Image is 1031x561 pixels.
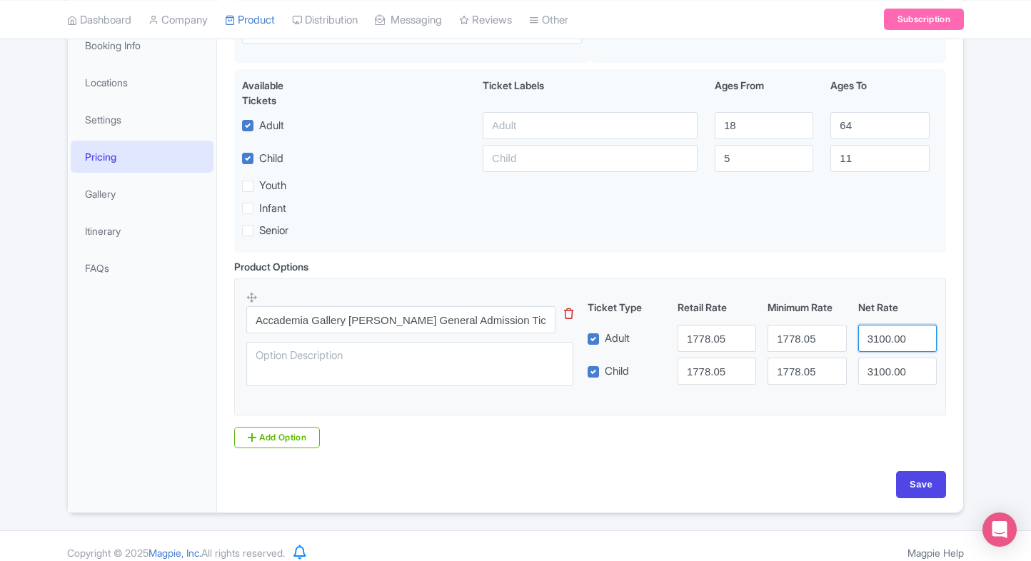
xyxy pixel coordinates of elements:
[605,330,630,347] label: Adult
[59,545,293,560] div: Copyright © 2025 All rights reserved.
[259,201,286,217] label: Infant
[242,78,319,108] div: Available Tickets
[246,306,555,333] input: Option Name
[884,9,964,30] a: Subscription
[71,29,213,61] a: Booking Info
[483,145,698,172] input: Child
[259,118,284,134] label: Adult
[672,300,762,315] div: Retail Rate
[71,178,213,210] a: Gallery
[768,325,846,352] input: 0.0
[259,151,283,167] label: Child
[605,363,629,380] label: Child
[71,252,213,284] a: FAQs
[234,427,320,448] a: Add Option
[822,78,937,108] div: Ages To
[259,178,286,194] label: Youth
[982,512,1017,547] div: Open Intercom Messenger
[582,300,672,315] div: Ticket Type
[907,547,964,559] a: Magpie Help
[71,66,213,98] a: Locations
[474,78,706,108] div: Ticket Labels
[71,103,213,136] a: Settings
[71,141,213,173] a: Pricing
[259,223,288,239] label: Senior
[853,300,942,315] div: Net Rate
[483,112,698,139] input: Adult
[896,471,946,498] input: Save
[234,259,308,274] div: Product Options
[149,547,201,559] span: Magpie, Inc.
[858,325,937,352] input: 0.0
[71,215,213,247] a: Itinerary
[678,325,756,352] input: 0.0
[678,358,756,385] input: 0.0
[858,358,937,385] input: 0.0
[706,78,822,108] div: Ages From
[762,300,852,315] div: Minimum Rate
[768,358,846,385] input: 0.0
